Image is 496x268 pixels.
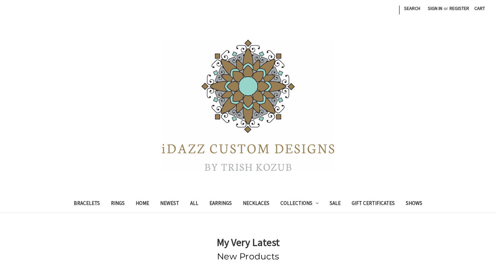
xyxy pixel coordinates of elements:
a: All [185,196,204,213]
a: Home [130,196,155,213]
h2: New Products [56,250,440,263]
a: Shows [400,196,428,213]
span: or [443,5,449,12]
a: Sale [324,196,346,213]
img: iDazz Custom Designs [162,40,334,171]
strong: My Very Latest [217,236,280,249]
a: Bracelets [68,196,105,213]
a: Necklaces [237,196,275,213]
a: Rings [105,196,130,213]
span: Cart [474,5,485,11]
a: Newest [155,196,185,213]
a: Gift Certificates [346,196,400,213]
a: Earrings [204,196,237,213]
li: | [398,3,400,16]
a: Collections [275,196,324,213]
